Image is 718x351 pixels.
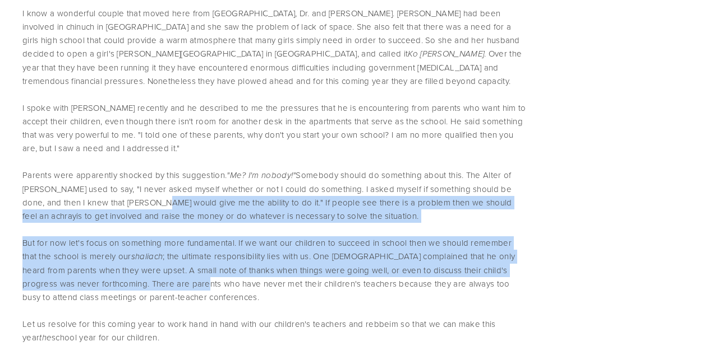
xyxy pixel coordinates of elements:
[22,236,527,304] p: But for now let's focus on something more fundamental. If we want our children to succeed in scho...
[22,101,527,155] p: I spoke with [PERSON_NAME] recently and he described to me the pressures that he is encountering ...
[22,317,527,345] p: Let us resolve for this coming year to work hand in hand with our children's teachers and rebbeim...
[131,252,163,261] em: shaliach
[408,49,484,59] em: Ko [PERSON_NAME]
[22,169,527,223] p: Parents were apparently shocked by this suggestion. Somebody should do something about this. The ...
[22,7,527,88] p: I know a wonderful couple that moved here from [GEOGRAPHIC_DATA], Dr. and [PERSON_NAME]. [PERSON_...
[227,171,296,180] em: "Me? I'm nobody!"
[39,333,52,343] em: the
